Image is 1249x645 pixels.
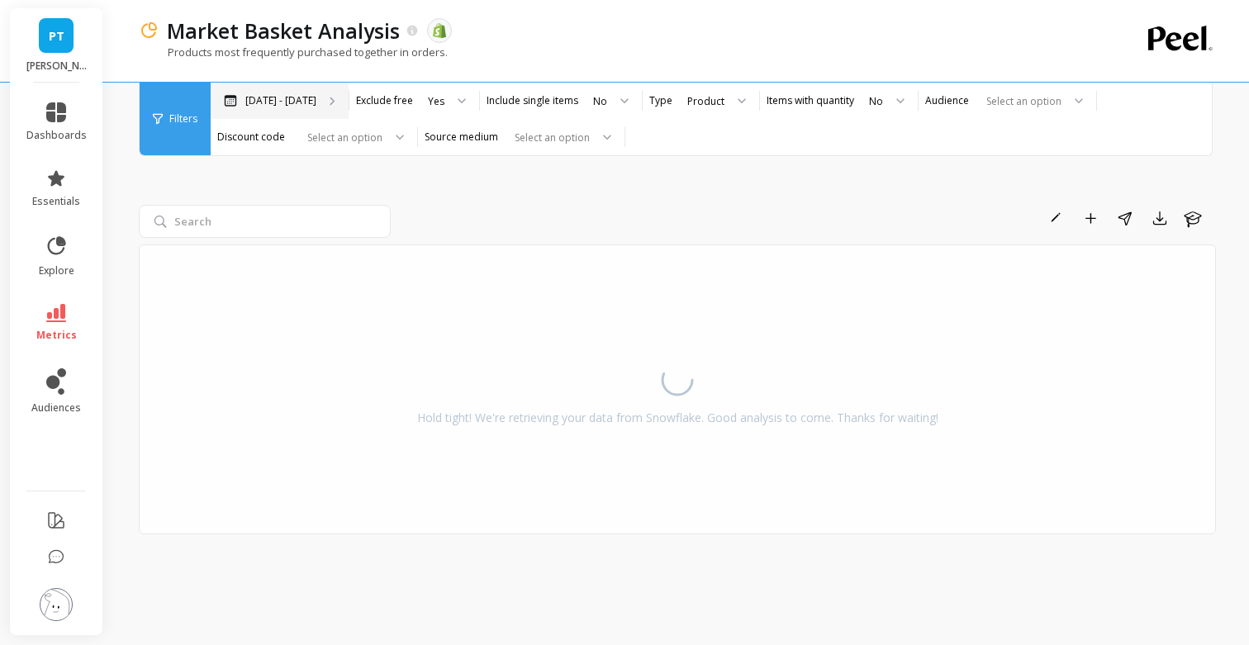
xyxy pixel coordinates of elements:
[417,410,938,426] div: Hold tight! We're retrieving your data from Snowflake. Good analysis to come. Thanks for waiting!
[167,17,400,45] p: Market Basket Analysis
[49,26,64,45] span: PT
[169,112,197,126] span: Filters
[356,94,413,107] label: Exclude free
[36,329,77,342] span: metrics
[245,94,316,107] p: [DATE] - [DATE]
[32,195,80,208] span: essentials
[26,129,87,142] span: dashboards
[432,23,447,38] img: api.shopify.svg
[767,94,854,107] label: Items with quantity
[139,45,448,59] p: Products most frequently purchased together in orders.
[139,21,159,40] img: header icon
[593,93,607,109] div: No
[139,205,391,238] input: Search
[31,401,81,415] span: audiences
[428,93,444,109] div: Yes
[26,59,87,73] p: Patrick Ta
[39,264,74,277] span: explore
[487,94,578,107] label: Include single items
[649,94,672,107] label: Type
[687,93,724,109] div: Product
[40,588,73,621] img: profile picture
[869,93,883,109] div: No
